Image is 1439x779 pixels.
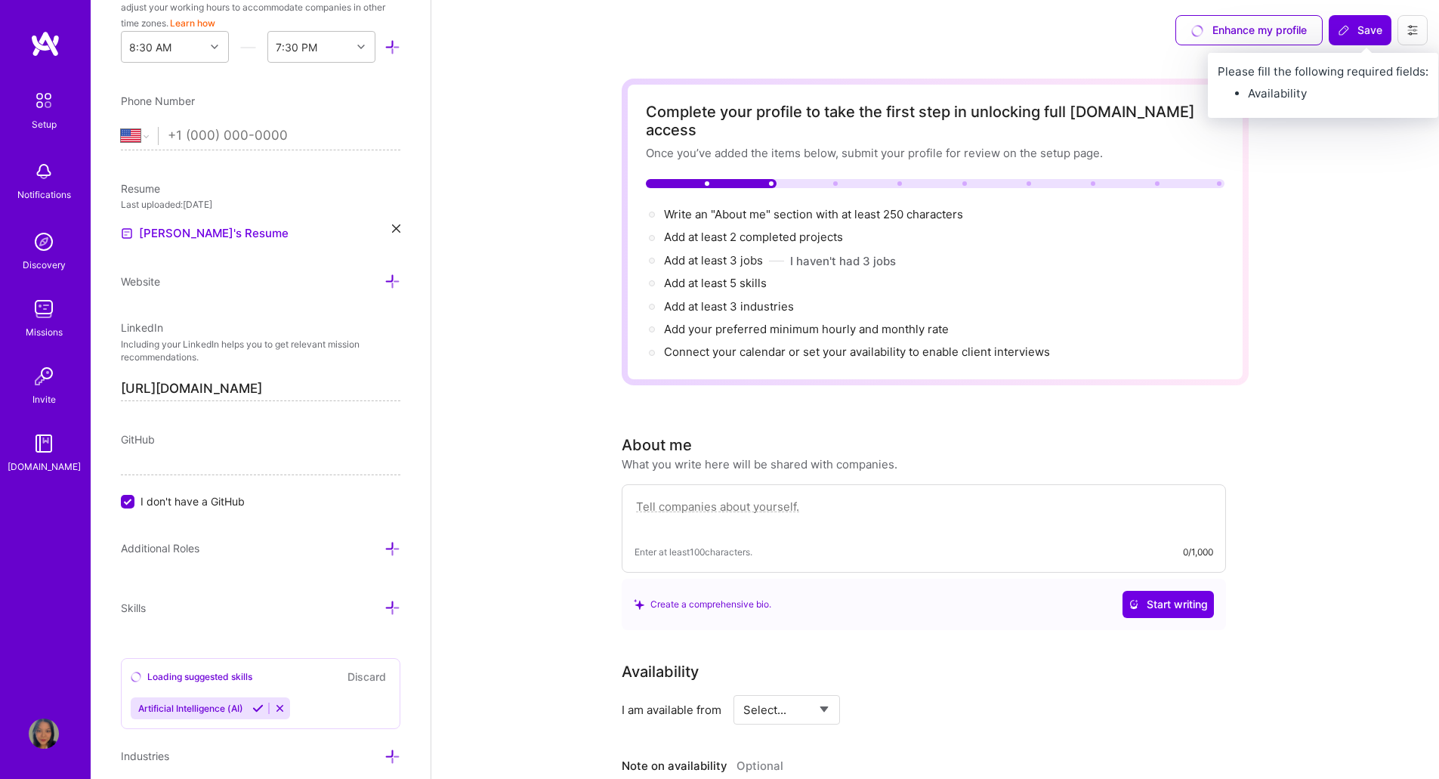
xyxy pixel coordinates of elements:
[121,433,155,446] span: GitHub
[343,668,391,685] button: Discard
[121,275,160,288] span: Website
[1338,23,1382,38] span: Save
[646,145,1224,161] div: Once you’ve added the items below, submit your profile for review on the setup page.
[168,114,400,158] input: +1 (000) 000-0000
[664,230,843,244] span: Add at least 2 completed projects
[357,43,365,51] i: icon Chevron
[646,103,1224,139] div: Complete your profile to take the first step in unlocking full [DOMAIN_NAME] access
[121,227,133,240] img: Resume
[392,224,400,233] i: icon Close
[121,542,199,555] span: Additional Roles
[634,599,644,610] i: icon SuggestedTeams
[29,361,59,391] img: Invite
[736,759,783,773] span: Optional
[622,755,783,777] div: Note on availability
[664,207,966,221] span: Write an "About me" section with at least 250 characters
[252,703,264,714] i: Accept
[29,719,59,749] img: User Avatar
[29,428,59,459] img: guide book
[1129,599,1139,610] i: icon CrystalBallWhite
[622,702,721,718] div: I am available from
[29,227,59,257] img: discovery
[121,750,169,762] span: Industries
[29,294,59,324] img: teamwork
[1183,544,1213,560] div: 0/1,000
[121,182,160,195] span: Resume
[32,391,56,407] div: Invite
[29,156,59,187] img: bell
[121,321,163,334] span: LinkedIn
[635,544,752,560] span: Enter at least 100 characters.
[26,324,63,340] div: Missions
[1129,597,1208,612] span: Start writing
[121,601,146,614] span: Skills
[790,253,896,269] button: I haven't had 3 jobs
[622,660,699,683] div: Availability
[141,493,245,509] span: I don't have a GitHub
[622,456,897,472] div: What you write here will be shared with companies.
[664,253,763,267] span: Add at least 3 jobs
[622,434,692,456] div: About me
[129,39,171,55] div: 8:30 AM
[634,596,771,612] div: Create a comprehensive bio.
[23,257,66,273] div: Discovery
[664,322,949,336] span: Add your preferred minimum hourly and monthly rate
[17,187,71,202] div: Notifications
[276,39,317,55] div: 7:30 PM
[131,669,252,685] div: Loading suggested skills
[170,15,215,31] button: Learn how
[121,94,195,107] span: Phone Number
[664,299,794,314] span: Add at least 3 industries
[121,196,400,212] div: Last uploaded: [DATE]
[128,669,144,685] i: icon CircleLoadingViolet
[8,459,81,475] div: [DOMAIN_NAME]
[121,338,400,364] p: Including your LinkedIn helps you to get relevant mission recommendations.
[30,30,60,57] img: logo
[32,116,57,132] div: Setup
[274,703,286,714] i: Reject
[664,276,767,290] span: Add at least 5 skills
[28,85,60,116] img: setup
[121,224,289,243] a: [PERSON_NAME]'s Resume
[664,345,1050,359] span: Connect your calendar or set your availability to enable client interviews
[240,39,256,55] i: icon HorizontalInLineDivider
[138,703,243,714] span: Artificial Intelligence (AI)
[211,43,218,51] i: icon Chevron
